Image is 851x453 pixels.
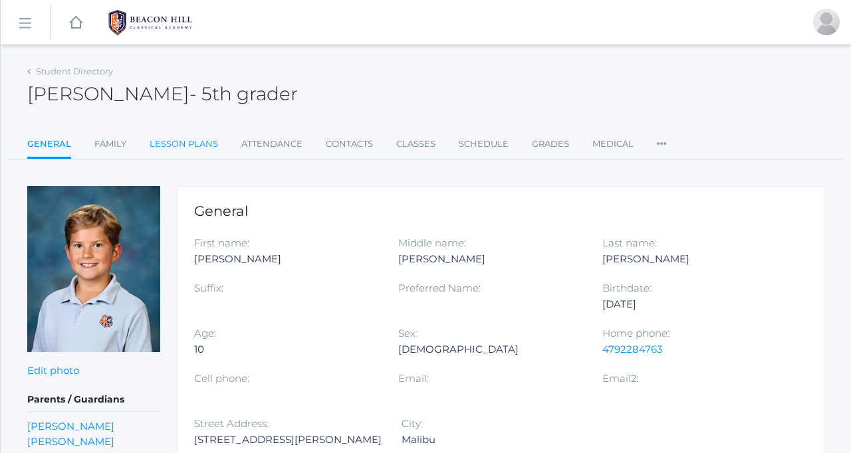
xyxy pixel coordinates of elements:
[398,251,582,267] div: [PERSON_NAME]
[194,372,249,385] label: Cell phone:
[189,82,298,105] span: - 5th grader
[241,131,303,157] a: Attendance
[27,418,114,434] a: [PERSON_NAME]
[27,186,160,352] img: Zade Wilson
[194,327,216,339] label: Age:
[194,236,249,249] label: First name:
[396,131,435,157] a: Classes
[27,84,298,104] h2: [PERSON_NAME]
[150,131,218,157] a: Lesson Plans
[592,131,634,157] a: Medical
[194,432,382,448] div: [STREET_ADDRESS][PERSON_NAME]
[27,364,79,377] a: Edit photo
[602,327,669,339] label: Home phone:
[100,6,200,39] img: 1_BHCALogos-05.png
[398,341,582,357] div: [DEMOGRAPHIC_DATA]
[813,9,840,35] div: Jessica Hooten Wilson
[402,432,586,448] div: Malibu
[602,282,652,294] label: Birthdate:
[398,327,418,339] label: Sex:
[602,236,657,249] label: Last name:
[402,417,423,430] label: City:
[27,434,114,449] a: [PERSON_NAME]
[602,372,638,385] label: Email2:
[398,282,481,294] label: Preferred Name:
[602,343,662,355] a: 4792284763
[194,282,223,294] label: Suffix:
[194,203,807,219] h1: General
[94,131,126,157] a: Family
[459,131,509,157] a: Schedule
[398,372,429,385] label: Email:
[532,131,569,157] a: Grades
[602,251,787,267] div: [PERSON_NAME]
[27,389,160,411] h5: Parents / Guardians
[398,236,466,249] label: Middle name:
[36,66,113,76] a: Student Directory
[194,341,378,357] div: 10
[194,417,269,430] label: Street Address:
[326,131,373,157] a: Contacts
[194,251,378,267] div: [PERSON_NAME]
[27,131,71,159] a: General
[602,296,787,312] div: [DATE]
